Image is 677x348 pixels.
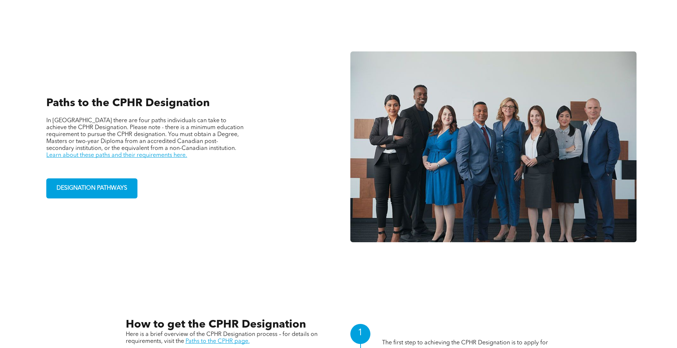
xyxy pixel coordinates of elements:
img: A group of business people are posing for a picture together. [350,51,636,242]
a: Paths to the CPHR page. [186,339,250,344]
h1: Membership [382,327,552,339]
span: DESIGNATION PATHWAYS [54,181,130,196]
span: Here is a brief overview of the CPHR Designation process – for details on requirements, visit the [126,332,318,344]
div: 1 [350,324,370,344]
span: Paths to the CPHR Designation [46,98,210,109]
a: Learn about these paths and their requirements here. [46,152,187,158]
span: How to get the CPHR Designation [126,319,306,330]
span: In [GEOGRAPHIC_DATA] there are four paths individuals can take to achieve the CPHR Designation. P... [46,118,244,151]
a: DESIGNATION PATHWAYS [46,178,137,198]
